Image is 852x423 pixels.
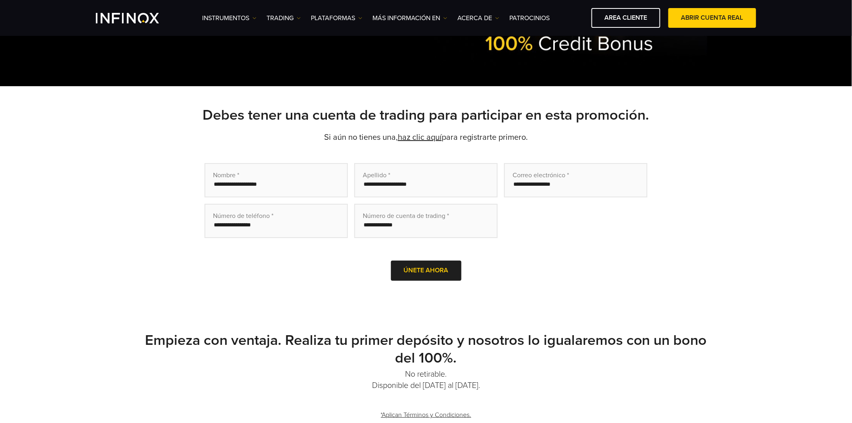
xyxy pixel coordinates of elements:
[391,261,461,280] button: Únete ahora
[144,132,708,143] p: Si aún no tienes una, para registrarte primero.
[591,8,660,28] a: AREA CLIENTE
[203,106,649,124] strong: Debes tener una cuenta de trading para participar en esta promoción.
[668,8,756,28] a: ABRIR CUENTA REAL
[457,13,499,23] a: ACERCA DE
[372,13,447,23] a: Más información en
[398,133,442,142] a: haz clic aquí
[404,266,449,274] span: Únete ahora
[509,13,550,23] a: Patrocinios
[96,13,178,23] a: INFINOX Logo
[311,13,362,23] a: PLATAFORMAS
[267,13,301,23] a: TRADING
[144,369,708,391] p: No retirable. Disponible del [DATE] al [DATE].
[145,332,707,367] strong: Empieza con ventaja. Realiza tu primer depósito y nosotros lo igualaremos con un bono del 100%.
[202,13,256,23] a: Instrumentos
